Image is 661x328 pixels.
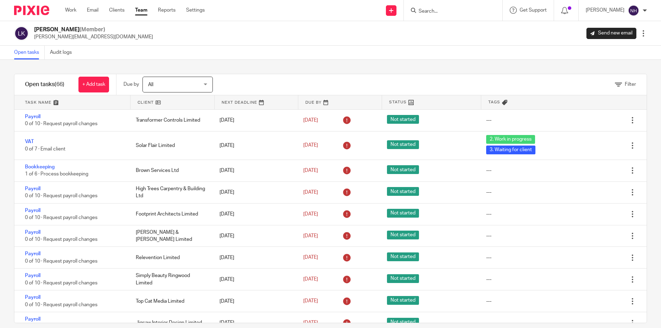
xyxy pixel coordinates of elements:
h2: [PERSON_NAME] [34,26,153,33]
div: [DATE] [212,229,296,243]
div: Top Cat Media Limited [129,294,212,308]
span: Not started [387,296,419,305]
a: Payroll [25,295,40,300]
span: Not started [387,318,419,327]
div: Solar Flair Limited [129,139,212,153]
span: Filter [625,82,636,87]
div: High Trees Carpentry & Building Ltd [129,182,212,203]
span: Not started [387,187,419,196]
a: Team [135,7,147,14]
a: Clients [109,7,125,14]
a: Payroll [25,251,40,256]
span: Not started [387,209,419,218]
div: --- [486,167,491,174]
a: Payroll [25,114,40,119]
div: [DATE] [212,294,296,308]
div: --- [486,211,491,218]
a: Payroll [25,273,40,278]
span: Not started [387,231,419,239]
span: [DATE] [303,118,318,123]
span: Get Support [520,8,547,13]
a: + Add task [78,77,109,92]
div: --- [486,117,491,124]
span: Not started [387,165,419,174]
span: 0 of 10 · Request payroll changes [25,237,97,242]
span: 0 of 10 · Request payroll changes [25,259,97,264]
a: Bookkeeping [25,165,55,169]
a: Payroll [25,186,40,191]
div: [DATE] [212,139,296,153]
a: Work [65,7,76,14]
span: [DATE] [303,190,318,195]
a: Payroll [25,230,40,235]
div: [DATE] [212,272,296,287]
div: --- [486,232,491,239]
a: Send new email [586,28,636,39]
div: Brown Services Ltd [129,163,212,178]
span: (66) [55,82,64,87]
input: Search [418,8,481,15]
img: Pixie [14,6,49,15]
div: Footprint Architects Limited [129,207,212,221]
span: 0 of 10 · Request payroll changes [25,302,97,307]
div: --- [486,298,491,305]
div: [DATE] [212,163,296,178]
span: [DATE] [303,143,318,148]
span: [DATE] [303,233,318,238]
span: (Member) [80,27,105,32]
span: [DATE] [303,277,318,282]
a: Open tasks [14,46,45,59]
div: --- [486,254,491,261]
a: Email [87,7,98,14]
h1: Open tasks [25,81,64,88]
div: Relevention Limited [129,251,212,265]
a: Payroll [25,317,40,322]
div: [DATE] [212,185,296,199]
span: Not started [387,274,419,283]
p: [PERSON_NAME][EMAIL_ADDRESS][DOMAIN_NAME] [34,33,153,40]
a: Reports [158,7,176,14]
span: [DATE] [303,168,318,173]
span: [DATE] [303,212,318,217]
span: 0 of 7 · Email client [25,147,65,152]
span: 0 of 10 · Request payroll changes [25,193,97,198]
span: 3. Waiting for client [486,146,535,154]
span: Status [389,99,407,105]
span: 1 of 6 · Process bookkeeping [25,172,88,176]
p: Due by [123,81,139,88]
div: --- [486,276,491,283]
span: [DATE] [303,255,318,260]
div: --- [486,319,491,326]
span: 0 of 10 · Request payroll changes [25,281,97,285]
div: Transformer Controls Limited [129,113,212,127]
p: [PERSON_NAME] [586,7,624,14]
span: Not started [387,115,419,124]
a: VAT [25,139,34,144]
span: 0 of 10 · Request payroll changes [25,122,97,127]
span: 0 of 10 · Request payroll changes [25,215,97,220]
span: Not started [387,140,419,149]
a: Audit logs [50,46,77,59]
div: [PERSON_NAME] & [PERSON_NAME] Limited [129,225,212,247]
span: Not started [387,252,419,261]
div: Simply Beauty Ringwood Limited [129,269,212,290]
div: [DATE] [212,207,296,221]
a: Payroll [25,208,40,213]
span: All [148,82,153,87]
span: 2. Work in progress [486,135,535,144]
span: [DATE] [303,298,318,303]
img: svg%3E [628,5,639,16]
a: Settings [186,7,205,14]
div: --- [486,189,491,196]
span: [DATE] [303,320,318,325]
div: [DATE] [212,113,296,127]
img: svg%3E [14,26,29,41]
div: [DATE] [212,251,296,265]
span: Tags [488,99,500,105]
